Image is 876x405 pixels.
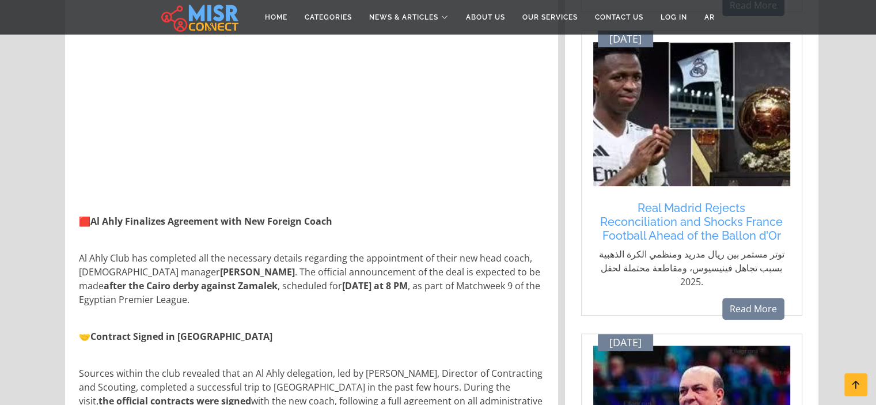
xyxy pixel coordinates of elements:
img: شعار الكرة الذهبية وخلفه لاعب ريال مدريد فينيسيوس جونيور [593,42,790,186]
a: Contact Us [586,6,652,28]
a: Real Madrid Rejects Reconciliation and Shocks France Football Ahead of the Ballon d’Or [599,201,784,243]
strong: [DATE] at 8 PM [342,279,408,292]
strong: Contract Signed in [GEOGRAPHIC_DATA] [90,330,272,343]
a: Our Services [514,6,586,28]
a: About Us [457,6,514,28]
span: [DATE] [609,336,642,349]
p: Al Ahly Club has completed all the necessary details regarding the appointment of their new head ... [79,251,547,306]
a: AR [696,6,723,28]
p: توتر مستمر بين ريال مدريد ومنظمي الكرة الذهبية بسبب تجاهل فينيسيوس، ومقاطعة محتملة لحفل 2025. [599,247,784,289]
a: Categories [296,6,361,28]
a: Home [256,6,296,28]
span: News & Articles [369,12,438,22]
p: 🤝 [79,330,547,343]
a: Read More [722,298,784,320]
p: 🟥 [79,214,547,228]
strong: [PERSON_NAME] [220,266,295,278]
strong: Al Ahly Finalizes Agreement with New Foreign Coach [90,215,332,228]
strong: after the Cairo derby against Zamalek [104,279,278,292]
a: News & Articles [361,6,457,28]
a: Log in [652,6,696,28]
img: main.misr_connect [161,3,238,32]
span: [DATE] [609,33,642,46]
